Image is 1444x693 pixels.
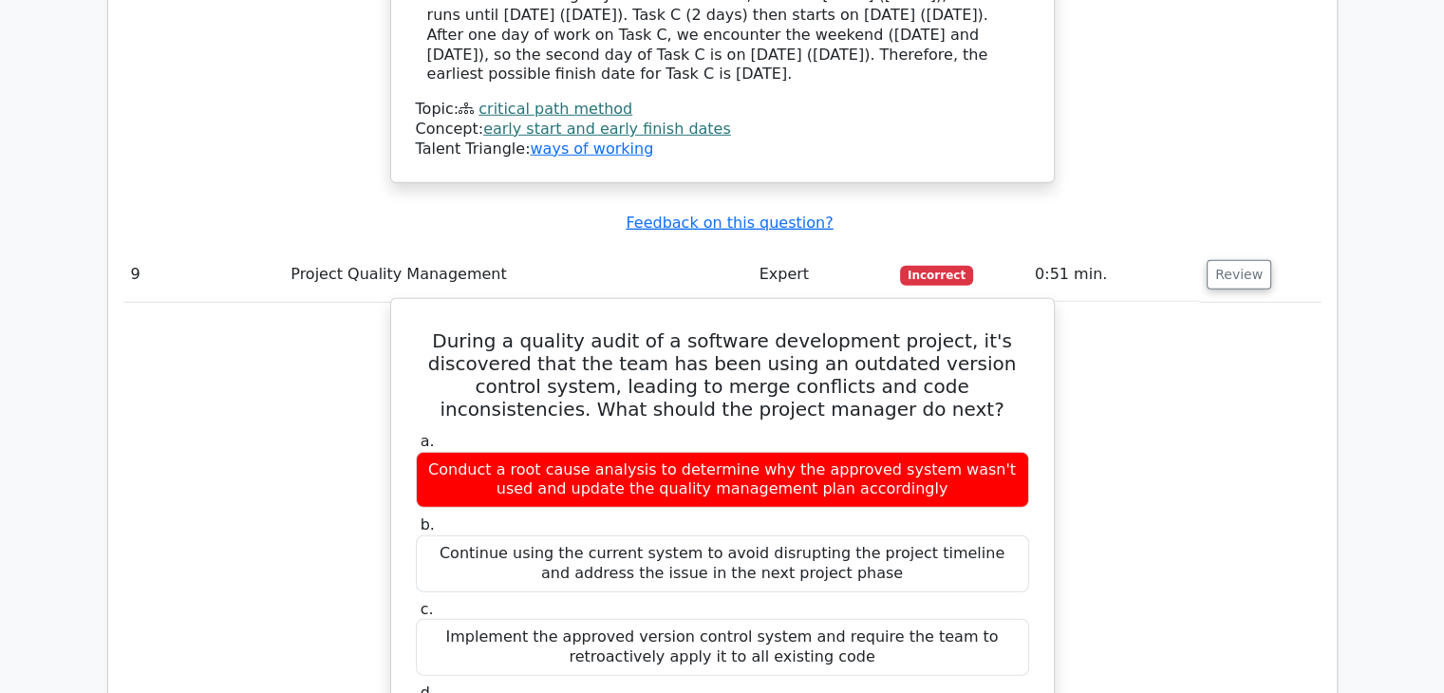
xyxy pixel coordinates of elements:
[421,432,435,450] span: a.
[416,452,1029,509] div: Conduct a root cause analysis to determine why the approved system wasn't used and update the qua...
[416,100,1029,159] div: Talent Triangle:
[416,100,1029,120] div: Topic:
[421,600,434,618] span: c.
[478,100,632,118] a: critical path method
[416,535,1029,592] div: Continue using the current system to avoid disrupting the project timeline and address the issue ...
[416,120,1029,140] div: Concept:
[1207,260,1271,290] button: Review
[123,248,284,302] td: 9
[530,140,653,158] a: ways of working
[483,120,731,138] a: early start and early finish dates
[626,214,833,232] a: Feedback on this question?
[900,266,973,285] span: Incorrect
[1027,248,1199,302] td: 0:51 min.
[752,248,892,302] td: Expert
[283,248,751,302] td: Project Quality Management
[421,515,435,534] span: b.
[414,329,1031,421] h5: During a quality audit of a software development project, it's discovered that the team has been ...
[416,619,1029,676] div: Implement the approved version control system and require the team to retroactively apply it to a...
